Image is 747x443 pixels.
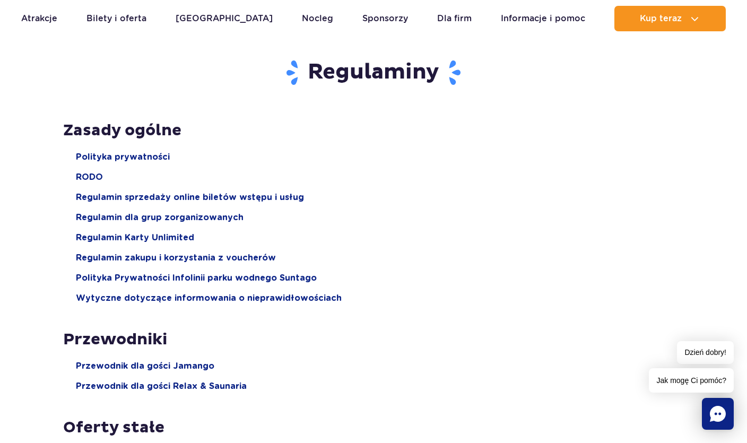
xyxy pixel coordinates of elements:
[76,272,317,284] a: Polityka Prywatności Infolinii parku wodnego Suntago
[614,6,726,31] button: Kup teraz
[76,212,244,223] a: Regulamin dla grup zorganizowanych
[76,252,276,264] a: Regulamin zakupu i korzystania z voucherów
[63,59,684,86] h1: Regulaminy
[63,329,684,350] h2: Przewodniki
[76,292,342,304] a: Wytyczne dotyczące informowania o nieprawidłowościach
[302,6,333,31] a: Nocleg
[76,151,170,163] a: Polityka prywatności
[501,6,585,31] a: Informacje i pomoc
[76,380,247,392] a: Przewodnik dla gości Relax & Saunaria
[677,341,734,364] span: Dzień dobry!
[649,368,734,393] span: Jak mogę Ci pomóc?
[63,120,684,141] h2: Zasady ogólne
[76,171,103,183] a: RODO
[21,6,57,31] a: Atrakcje
[702,398,734,430] div: Chat
[640,14,682,23] span: Kup teraz
[76,360,214,372] a: Przewodnik dla gości Jamango
[437,6,472,31] a: Dla firm
[86,6,146,31] a: Bilety i oferta
[362,6,408,31] a: Sponsorzy
[63,418,684,438] h2: Oferty stałe
[76,232,194,244] a: Regulamin Karty Unlimited
[176,6,273,31] a: [GEOGRAPHIC_DATA]
[76,192,304,203] a: Regulamin sprzedaży online biletów wstępu i usług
